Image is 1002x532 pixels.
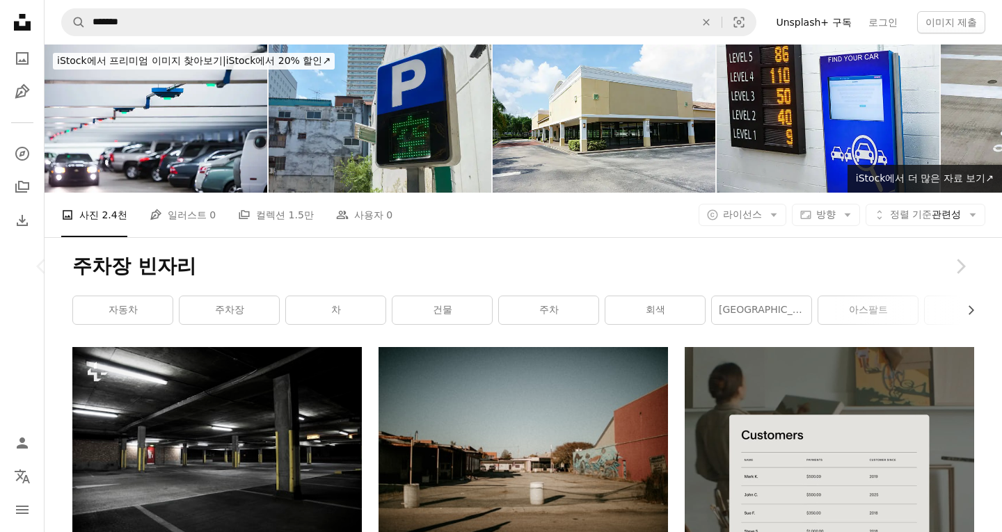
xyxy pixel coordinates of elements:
[866,204,985,226] button: 정렬 기준관련성
[691,9,722,35] button: 삭제
[62,9,86,35] button: Unsplash 검색
[57,55,226,66] span: iStock에서 프리미엄 이미지 찾아보기 |
[722,9,756,35] button: 시각적 검색
[289,207,314,223] span: 1.5만
[8,45,36,72] a: 사진
[818,296,918,324] a: 아스팔트
[180,296,279,324] a: 주차장
[918,200,1002,333] a: 다음
[386,207,392,223] span: 0
[61,8,756,36] form: 사이트 전체에서 이미지 찾기
[53,53,335,70] div: iStock에서 20% 할인 ↗
[768,11,859,33] a: Unsplash+ 구독
[45,45,343,78] a: iStock에서 프리미엄 이미지 찾아보기|iStock에서 20% 할인↗
[379,437,668,449] a: 낮에는 푸른 하늘 아래 도로 근처의 흰색과 갈색 건물
[917,11,985,33] button: 이미지 제출
[8,429,36,457] a: 로그인 / 가입
[45,45,267,193] img: 지하 주차장
[8,462,36,490] button: 언어
[8,173,36,201] a: 컬렉션
[392,296,492,324] a: 건물
[890,208,961,222] span: 관련성
[816,209,836,220] span: 방향
[150,193,216,237] a: 일러스트 0
[336,193,392,237] a: 사용자 0
[499,296,598,324] a: 주차
[209,207,216,223] span: 0
[8,496,36,524] button: 메뉴
[286,296,385,324] a: 차
[605,296,705,324] a: 회색
[699,204,786,226] button: 라이선스
[717,45,939,193] img: 전자 정보 게시판
[723,209,762,220] span: 라이선스
[712,296,811,324] a: [GEOGRAPHIC_DATA]
[856,172,994,184] span: iStock에서 더 많은 자료 보기 ↗
[493,45,715,193] img: 엠티 상점 미흡함
[269,45,491,193] img: "공실"이라고 표시된 주차장 안내 표지판
[792,204,860,226] button: 방향
[238,193,314,237] a: 컬렉션 1.5만
[72,437,362,449] a: 빨간 문이 있는 텅 빈 주차장
[8,78,36,106] a: 일러스트
[848,165,1002,193] a: iStock에서 더 많은 자료 보기↗
[8,140,36,168] a: 탐색
[860,11,906,33] a: 로그인
[890,209,932,220] span: 정렬 기준
[73,296,173,324] a: 자동차
[72,254,974,279] h1: 주차장 빈자리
